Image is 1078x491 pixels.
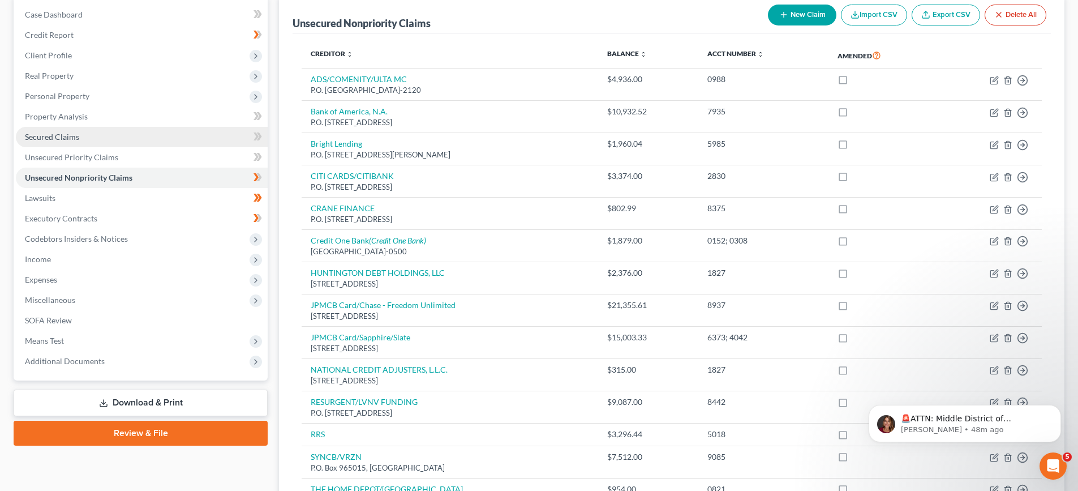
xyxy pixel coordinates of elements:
a: CITI CARDS/CITIBANK [311,171,394,181]
a: Secured Claims [16,127,268,147]
a: Unsecured Priority Claims [16,147,268,168]
div: $7,512.00 [607,451,689,463]
a: Case Dashboard [16,5,268,25]
div: $10,932.52 [607,106,689,117]
div: $1,960.04 [607,138,689,150]
span: Case Dashboard [25,10,83,19]
a: Property Analysis [16,106,268,127]
span: Codebtors Insiders & Notices [25,234,128,244]
div: $15,003.33 [607,332,689,343]
span: Lawsuits [25,193,55,203]
div: P.O. [GEOGRAPHIC_DATA]-2120 [311,85,589,96]
div: 5985 [707,138,819,150]
span: Unsecured Nonpriority Claims [25,173,132,182]
a: Bank of America, N.A. [311,106,388,116]
a: JPMCB Card/Sapphire/Slate [311,332,410,342]
i: unfold_more [640,51,647,58]
a: RESURGENT/LVNV FUNDING [311,397,418,407]
div: P.O. [STREET_ADDRESS][PERSON_NAME] [311,150,589,160]
span: Client Profile [25,50,72,60]
span: Unsecured Priority Claims [25,152,118,162]
span: Personal Property [25,91,89,101]
span: SOFA Review [25,315,72,325]
a: Review & File [14,421,268,446]
div: $9,087.00 [607,396,689,408]
div: P.O. Box 965015, [GEOGRAPHIC_DATA] [311,463,589,473]
div: $802.99 [607,203,689,214]
span: Secured Claims [25,132,79,142]
div: [STREET_ADDRESS] [311,279,589,289]
a: Export CSV [912,5,980,25]
span: Expenses [25,275,57,284]
div: 1827 [707,364,819,375]
a: ADS/COMENITY/ULTA MC [311,74,407,84]
iframe: Intercom live chat [1040,452,1067,480]
a: Credit One Bank(Credit One Bank) [311,236,426,245]
div: $21,355.61 [607,300,689,311]
th: Amended [828,42,936,69]
iframe: Intercom notifications message [852,381,1078,460]
span: Credit Report [25,30,74,40]
div: 0988 [707,74,819,85]
i: (Credit One Bank) [369,236,426,245]
div: 0152; 0308 [707,235,819,246]
span: Means Test [25,336,64,345]
a: CRANE FINANCE [311,203,375,213]
a: Balance unfold_more [607,49,647,58]
div: 9085 [707,451,819,463]
div: $2,376.00 [607,267,689,279]
span: 5 [1063,452,1072,462]
div: 6373; 4042 [707,332,819,343]
div: Unsecured Nonpriority Claims [293,16,431,30]
div: 8937 [707,300,819,311]
a: Executory Contracts [16,208,268,229]
div: $3,296.44 [607,429,689,440]
a: Creditor unfold_more [311,49,353,58]
div: P.O. [STREET_ADDRESS] [311,182,589,193]
div: [STREET_ADDRESS] [311,343,589,354]
i: unfold_more [346,51,353,58]
span: Miscellaneous [25,295,75,305]
span: Additional Documents [25,356,105,366]
div: 5018 [707,429,819,440]
div: $4,936.00 [607,74,689,85]
div: 2830 [707,170,819,182]
a: RRS [311,429,325,439]
a: Download & Print [14,390,268,416]
span: Real Property [25,71,74,80]
a: JPMCB Card/Chase - Freedom Unlimited [311,300,456,310]
div: 7935 [707,106,819,117]
div: P.O. [STREET_ADDRESS] [311,408,589,419]
div: 8375 [707,203,819,214]
a: Unsecured Nonpriority Claims [16,168,268,188]
a: Acct Number unfold_more [707,49,764,58]
a: Credit Report [16,25,268,45]
a: Lawsuits [16,188,268,208]
span: Executory Contracts [25,214,97,223]
span: Income [25,254,51,264]
a: SYNCB/VRZN [311,452,362,462]
div: P.O. [STREET_ADDRESS] [311,117,589,128]
div: $3,374.00 [607,170,689,182]
a: Bright Lending [311,139,362,148]
div: [STREET_ADDRESS] [311,311,589,322]
button: Delete All [985,5,1046,25]
div: 8442 [707,396,819,408]
button: New Claim [768,5,836,25]
div: [GEOGRAPHIC_DATA]-0500 [311,246,589,257]
span: Property Analysis [25,112,88,121]
div: $315.00 [607,364,689,375]
div: 1827 [707,267,819,279]
div: [STREET_ADDRESS] [311,375,589,386]
a: NATIONAL CREDIT ADJUSTERS, L.L.C. [311,365,448,374]
div: $1,879.00 [607,235,689,246]
button: Import CSV [841,5,907,25]
a: HUNTINGTON DEBT HOLDINGS, LLC [311,268,445,277]
div: P.O. [STREET_ADDRESS] [311,214,589,225]
a: SOFA Review [16,310,268,331]
i: unfold_more [757,51,764,58]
